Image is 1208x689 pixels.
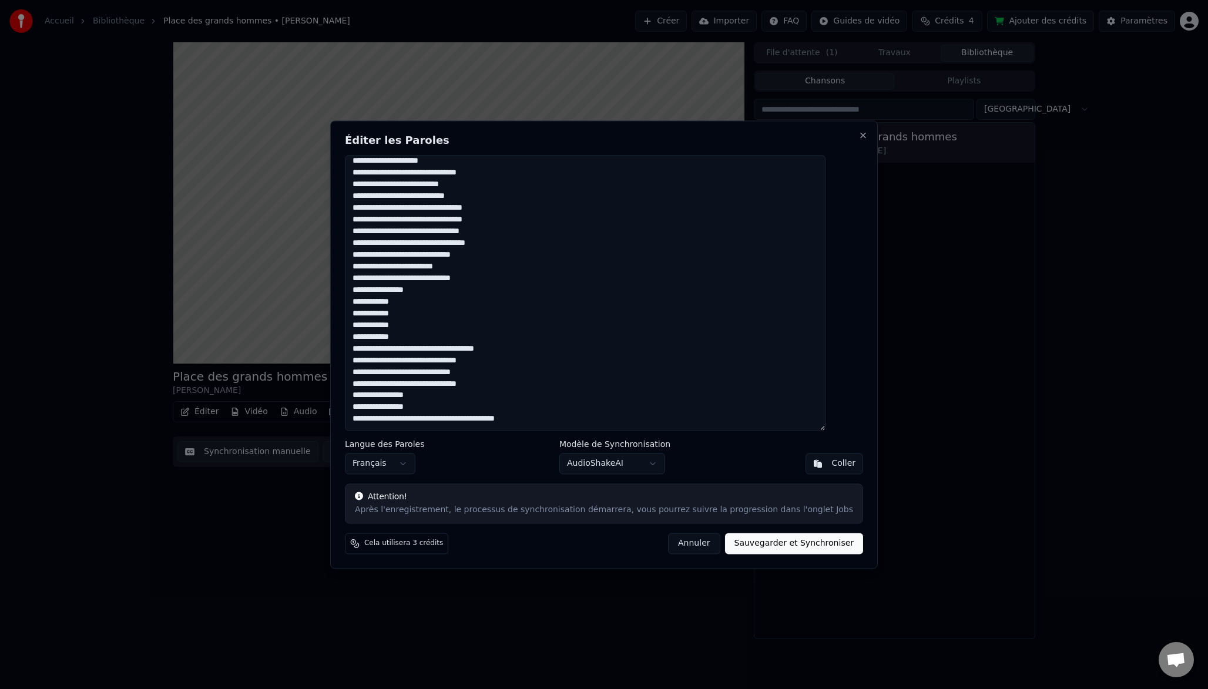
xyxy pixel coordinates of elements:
[668,533,720,554] button: Annuler
[355,504,853,516] div: Après l'enregistrement, le processus de synchronisation démarrera, vous pourrez suivre la progres...
[355,491,853,503] div: Attention!
[806,453,864,474] button: Coller
[559,440,670,448] label: Modèle de Synchronisation
[364,539,443,548] span: Cela utilisera 3 crédits
[832,458,856,469] div: Coller
[345,440,425,448] label: Langue des Paroles
[725,533,864,554] button: Sauvegarder et Synchroniser
[345,135,863,146] h2: Éditer les Paroles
